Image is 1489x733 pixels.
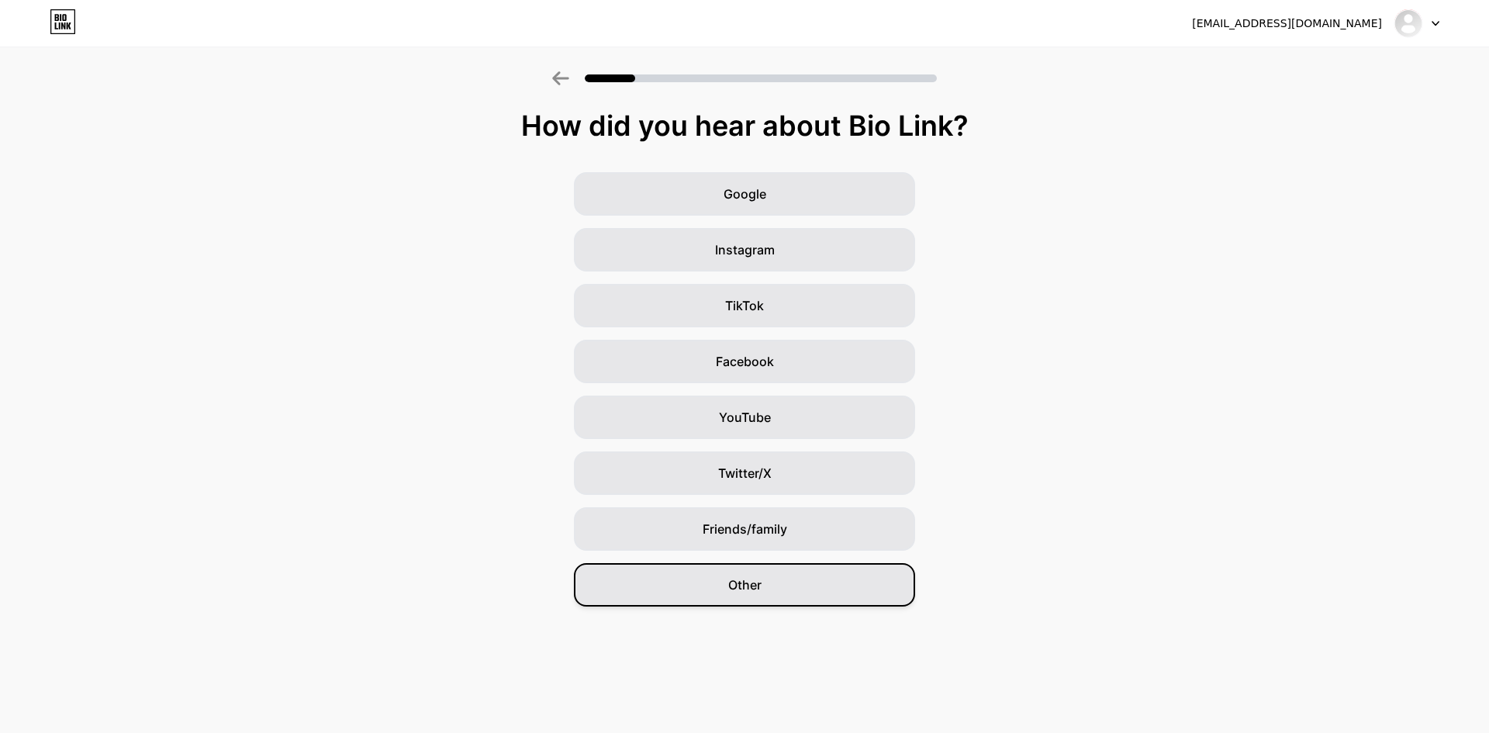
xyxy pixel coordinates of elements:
span: TikTok [725,296,764,315]
span: Friends/family [703,520,787,538]
span: Google [724,185,766,203]
span: Facebook [716,352,774,371]
span: Other [728,576,762,594]
img: annetayin [1394,9,1423,38]
div: [EMAIL_ADDRESS][DOMAIN_NAME] [1192,16,1382,32]
span: Instagram [715,240,775,259]
div: How did you hear about Bio Link? [8,110,1481,141]
span: Twitter/X [718,464,772,482]
span: YouTube [719,408,771,427]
